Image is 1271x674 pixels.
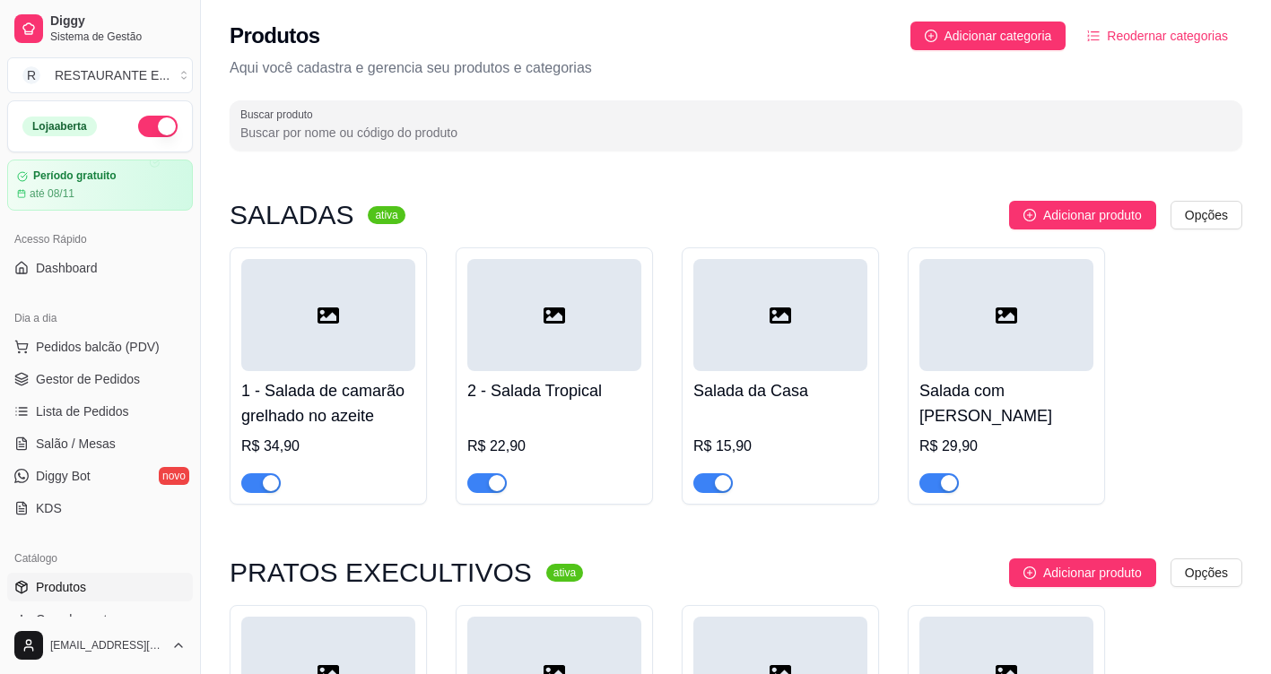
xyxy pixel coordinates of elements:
span: R [22,66,40,84]
span: Sistema de Gestão [50,30,186,44]
h4: Salada com [PERSON_NAME] [919,378,1093,428]
h4: 2 - Salada Tropical [467,378,641,403]
h4: 1 - Salada de camarão grelhado no azeite [241,378,415,428]
div: Acesso Rápido [7,225,193,254]
span: Lista de Pedidos [36,402,129,420]
a: Diggy Botnovo [7,462,193,490]
div: R$ 29,90 [919,436,1093,457]
a: Dashboard [7,254,193,282]
span: plus-circle [1023,566,1036,579]
span: Diggy [50,13,186,30]
button: Alterar Status [138,116,178,137]
span: Reodernar categorias [1107,26,1228,46]
article: Período gratuito [33,169,117,183]
span: Adicionar produto [1043,205,1142,225]
a: DiggySistema de Gestão [7,7,193,50]
sup: ativa [546,564,583,582]
span: Dashboard [36,259,98,277]
div: R$ 22,90 [467,436,641,457]
a: Período gratuitoaté 08/11 [7,160,193,211]
div: RESTAURANTE E ... [55,66,170,84]
a: Lista de Pedidos [7,397,193,426]
div: Dia a dia [7,304,193,333]
span: Opções [1185,563,1228,583]
h3: SALADAS [230,204,353,226]
span: Gestor de Pedidos [36,370,140,388]
a: Complementos [7,605,193,634]
button: Opções [1171,558,1242,587]
span: plus-circle [1023,209,1036,221]
span: Adicionar produto [1043,563,1142,583]
span: plus-circle [925,30,937,42]
h2: Produtos [230,22,320,50]
span: [EMAIL_ADDRESS][DOMAIN_NAME] [50,638,164,652]
span: Opções [1185,205,1228,225]
a: KDS [7,494,193,523]
button: Select a team [7,57,193,93]
input: Buscar produto [240,124,1232,142]
a: Salão / Mesas [7,429,193,458]
span: Adicionar categoria [945,26,1052,46]
a: Produtos [7,573,193,601]
button: Pedidos balcão (PDV) [7,333,193,361]
span: Salão / Mesas [36,435,116,453]
button: Adicionar produto [1009,201,1156,229]
div: R$ 34,90 [241,436,415,457]
p: Aqui você cadastra e gerencia seu produtos e categorias [230,57,1242,79]
button: Reodernar categorias [1073,22,1242,50]
div: R$ 15,90 [693,436,867,457]
button: Adicionar produto [1009,558,1156,587]
div: Loja aberta [22,117,97,136]
label: Buscar produto [240,107,319,122]
h4: Salada da Casa [693,378,867,403]
article: até 08/11 [30,186,74,201]
div: Catálogo [7,544,193,573]
button: [EMAIL_ADDRESS][DOMAIN_NAME] [7,624,193,667]
span: Complementos [36,610,120,628]
span: KDS [36,499,62,517]
sup: ativa [368,206,405,224]
a: Gestor de Pedidos [7,365,193,393]
h3: PRATOS EXECULTIVOS [230,562,532,583]
span: Pedidos balcão (PDV) [36,338,160,356]
span: Diggy Bot [36,467,91,485]
button: Adicionar categoria [910,22,1066,50]
span: Produtos [36,578,86,596]
button: Opções [1171,201,1242,229]
span: ordered-list [1087,30,1100,42]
